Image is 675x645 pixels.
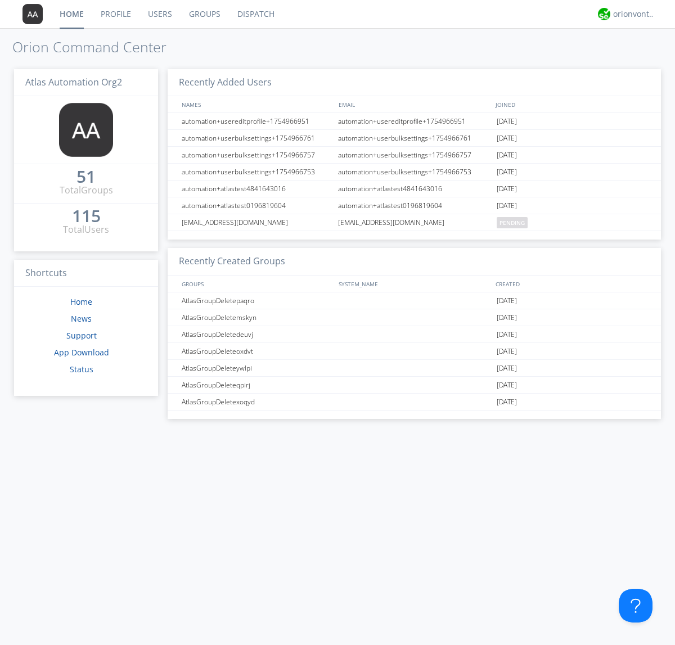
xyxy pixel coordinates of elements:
div: 51 [76,171,96,182]
span: [DATE] [497,309,517,326]
img: 373638.png [59,103,113,157]
a: automation+atlastest4841643016automation+atlastest4841643016[DATE] [168,181,661,197]
div: automation+atlastest4841643016 [179,181,335,197]
a: automation+atlastest0196819604automation+atlastest0196819604[DATE] [168,197,661,214]
img: 373638.png [22,4,43,24]
div: AtlasGroupDeleteqpirj [179,377,335,393]
span: [DATE] [497,377,517,394]
a: 51 [76,171,96,184]
span: [DATE] [497,181,517,197]
a: Home [70,296,92,307]
a: AtlasGroupDeleteqpirj[DATE] [168,377,661,394]
a: AtlasGroupDeleteywlpi[DATE] [168,360,661,377]
div: JOINED [493,96,650,112]
div: AtlasGroupDeletepaqro [179,292,335,309]
div: automation+usereditprofile+1754966951 [179,113,335,129]
div: AtlasGroupDeleteywlpi [179,360,335,376]
a: automation+userbulksettings+1754966753automation+userbulksettings+1754966753[DATE] [168,164,661,181]
div: automation+atlastest4841643016 [335,181,494,197]
div: AtlasGroupDeletexoqyd [179,394,335,410]
span: pending [497,217,528,228]
img: 29d36aed6fa347d5a1537e7736e6aa13 [598,8,610,20]
div: automation+userbulksettings+1754966761 [335,130,494,146]
span: [DATE] [497,360,517,377]
div: Total Users [63,223,109,236]
span: [DATE] [497,130,517,147]
a: automation+userbulksettings+1754966757automation+userbulksettings+1754966757[DATE] [168,147,661,164]
span: [DATE] [497,164,517,181]
div: AtlasGroupDeleteoxdvt [179,343,335,359]
a: AtlasGroupDeletepaqro[DATE] [168,292,661,309]
a: automation+userbulksettings+1754966761automation+userbulksettings+1754966761[DATE] [168,130,661,147]
div: automation+atlastest0196819604 [335,197,494,214]
a: App Download [54,347,109,358]
span: [DATE] [497,394,517,411]
span: [DATE] [497,343,517,360]
a: AtlasGroupDeletexoqyd[DATE] [168,394,661,411]
iframe: Toggle Customer Support [619,589,652,623]
div: 115 [72,210,101,222]
h3: Shortcuts [14,260,158,287]
div: EMAIL [336,96,493,112]
div: orionvontas+atlas+automation+org2 [613,8,655,20]
div: AtlasGroupDeletemskyn [179,309,335,326]
a: AtlasGroupDeletemskyn[DATE] [168,309,661,326]
a: Status [70,364,93,375]
div: [EMAIL_ADDRESS][DOMAIN_NAME] [335,214,494,231]
div: GROUPS [179,276,333,292]
span: [DATE] [497,147,517,164]
div: SYSTEM_NAME [336,276,493,292]
div: AtlasGroupDeletedeuvj [179,326,335,342]
div: automation+userbulksettings+1754966753 [179,164,335,180]
span: [DATE] [497,326,517,343]
div: [EMAIL_ADDRESS][DOMAIN_NAME] [179,214,335,231]
a: automation+usereditprofile+1754966951automation+usereditprofile+1754966951[DATE] [168,113,661,130]
span: [DATE] [497,113,517,130]
div: automation+userbulksettings+1754966753 [335,164,494,180]
a: Support [66,330,97,341]
div: automation+userbulksettings+1754966761 [179,130,335,146]
a: AtlasGroupDeleteoxdvt[DATE] [168,343,661,360]
a: 115 [72,210,101,223]
div: automation+usereditprofile+1754966951 [335,113,494,129]
div: automation+atlastest0196819604 [179,197,335,214]
div: automation+userbulksettings+1754966757 [335,147,494,163]
span: [DATE] [497,197,517,214]
h3: Recently Created Groups [168,248,661,276]
a: AtlasGroupDeletedeuvj[DATE] [168,326,661,343]
div: automation+userbulksettings+1754966757 [179,147,335,163]
span: [DATE] [497,292,517,309]
a: [EMAIL_ADDRESS][DOMAIN_NAME][EMAIL_ADDRESS][DOMAIN_NAME]pending [168,214,661,231]
div: CREATED [493,276,650,292]
span: Atlas Automation Org2 [25,76,122,88]
a: News [71,313,92,324]
div: NAMES [179,96,333,112]
h3: Recently Added Users [168,69,661,97]
div: Total Groups [60,184,113,197]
